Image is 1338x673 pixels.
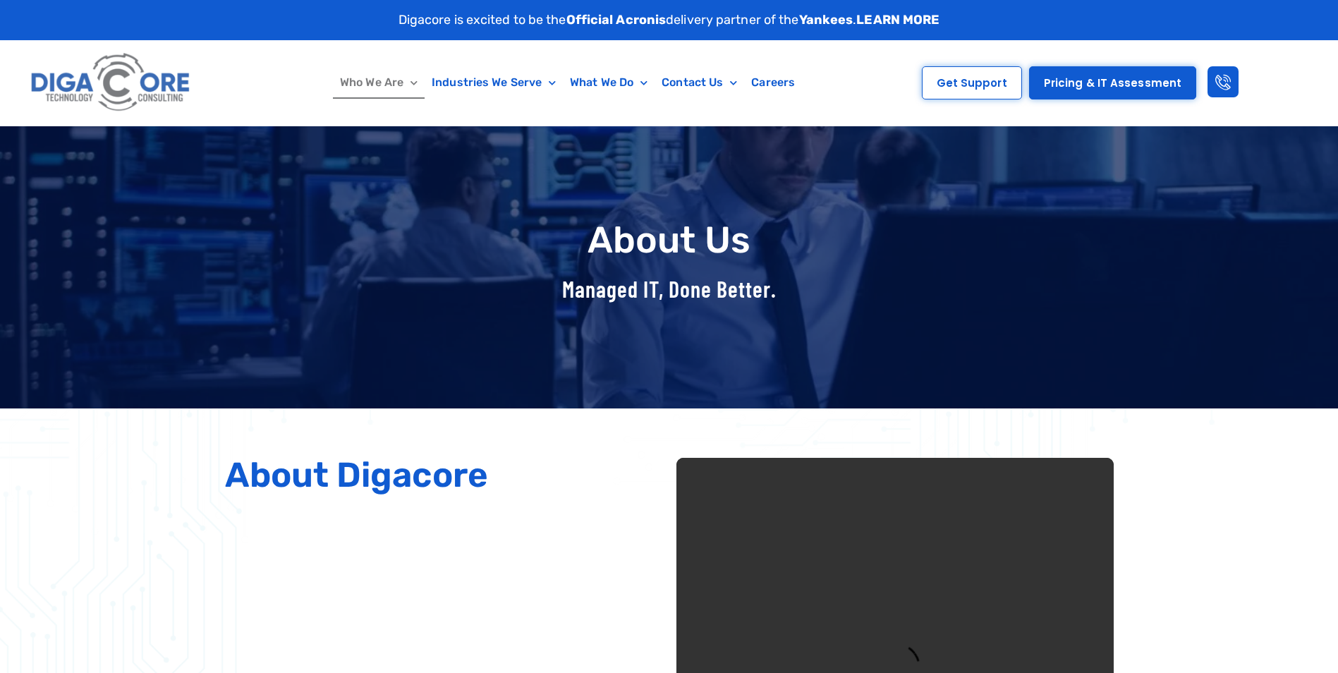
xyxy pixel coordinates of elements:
[225,458,662,492] h2: About Digacore
[218,220,1121,260] h1: About Us
[922,66,1022,99] a: Get Support
[563,66,655,99] a: What We Do
[655,66,744,99] a: Contact Us
[1044,78,1181,88] span: Pricing & IT Assessment
[799,12,853,28] strong: Yankees
[263,66,872,99] nav: Menu
[937,78,1007,88] span: Get Support
[566,12,667,28] strong: Official Acronis
[562,275,777,302] span: Managed IT, Done Better.
[27,47,195,119] img: Digacore logo 1
[333,66,425,99] a: Who We Are
[744,66,802,99] a: Careers
[399,11,940,30] p: Digacore is excited to be the delivery partner of the .
[1029,66,1196,99] a: Pricing & IT Assessment
[856,12,939,28] a: LEARN MORE
[425,66,563,99] a: Industries We Serve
